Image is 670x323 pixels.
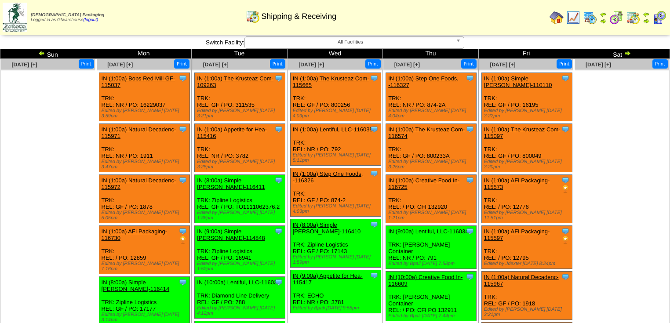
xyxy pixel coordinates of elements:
[107,62,133,68] span: [DATE] [+]
[290,270,381,313] div: TRK: ECHO REL: NR / PO: 3781
[178,176,187,185] img: Tooltip
[643,11,650,18] img: arrowleft.gif
[293,108,381,119] div: Edited by [PERSON_NAME] [DATE] 4:09pm
[38,50,45,57] img: arrowleft.gif
[195,175,285,223] div: TRK: Zipline Logistics REL: GF / PO: TO1111062376.2
[102,228,167,241] a: IN (1:00a) AFI Packaging-116730
[102,210,189,221] div: Edited by [PERSON_NAME] [DATE] 5:05pm
[561,272,570,281] img: Tooltip
[561,74,570,83] img: Tooltip
[174,59,189,69] button: Print
[394,62,420,68] a: [DATE] [+]
[274,176,283,185] img: Tooltip
[386,175,477,223] div: TRK: REL: / PO: CFI 132920
[478,49,574,59] td: Fri
[466,227,474,236] img: Tooltip
[386,73,477,121] div: TRK: REL: NR / PO: 874-2A
[386,226,477,269] div: TRK: [PERSON_NAME] Container REL: NR / PO: 791
[79,59,94,69] button: Print
[600,18,607,25] img: arrowright.gif
[102,126,176,139] a: IN (1:00a) Natural Decadenc-115971
[466,125,474,134] img: Tooltip
[274,227,283,236] img: Tooltip
[484,126,561,139] a: IN (1:00a) The Krusteaz Com-115097
[197,279,280,286] a: IN (10:00a) Lentiful, LLC-116031
[99,226,189,274] div: TRK: REL: / PO: 12859
[290,73,381,121] div: TRK: REL: GF / PO: 800256
[574,49,670,59] td: Sat
[388,210,476,221] div: Edited by [PERSON_NAME] [DATE] 1:21pm
[484,159,572,170] div: Edited by [PERSON_NAME] [DATE] 3:20pm
[299,62,324,68] span: [DATE] [+]
[274,278,283,287] img: Tooltip
[290,124,381,166] div: TRK: REL: NR / PO: 792
[481,272,572,320] div: TRK: REL: GF / PO: 1918
[293,203,381,214] div: Edited by [PERSON_NAME] [DATE] 4:03pm
[490,62,515,68] span: [DATE] [+]
[248,37,452,47] span: All Facilities
[178,278,187,287] img: Tooltip
[287,49,383,59] td: Wed
[197,126,267,139] a: IN (1:00a) Appetite for Hea-115416
[197,75,273,88] a: IN (1:00a) The Krusteaz Com-109263
[484,274,559,287] a: IN (1:00a) Natural Decadenc-115967
[386,124,477,172] div: TRK: REL: GF / PO: 800233A
[293,254,381,265] div: Edited by [PERSON_NAME] [DATE] 1:59pm
[370,125,379,134] img: Tooltip
[84,18,98,22] a: (logout)
[652,59,668,69] button: Print
[12,62,37,68] a: [DATE] [+]
[386,272,477,321] div: TRK: [PERSON_NAME] Container REL: / PO: CFI PO 132911
[261,12,336,21] span: Shipping & Receiving
[195,277,285,319] div: TRK: Diamond Line Delivery REL: GF / PO: 788
[192,49,288,59] td: Tue
[388,313,476,319] div: Edited by Bpali [DATE] 7:44pm
[197,159,285,170] div: Edited by [PERSON_NAME] [DATE] 3:25pm
[484,228,550,241] a: IN (1:00a) AFI Packaging-115597
[466,176,474,185] img: Tooltip
[197,261,285,272] div: Edited by [PERSON_NAME] [DATE] 1:52pm
[197,177,265,190] a: IN (8:00a) Simple [PERSON_NAME]-116411
[31,13,104,22] span: Logged in as Gfwarehouse
[643,18,650,25] img: arrowright.gif
[3,3,27,32] img: zoroco-logo-small.webp
[484,177,550,190] a: IN (1:00a) AFI Packaging-115573
[609,11,623,25] img: calendarblend.gif
[293,152,381,163] div: Edited by [PERSON_NAME] [DATE] 5:11pm
[178,227,187,236] img: Tooltip
[0,49,96,59] td: Sun
[484,108,572,119] div: Edited by [PERSON_NAME] [DATE] 3:22pm
[550,11,564,25] img: home.gif
[561,125,570,134] img: Tooltip
[586,62,611,68] a: [DATE] [+]
[102,312,189,323] div: Edited by [PERSON_NAME] [DATE] 3:14pm
[99,124,189,172] div: TRK: REL: NR / PO: 1911
[388,126,465,139] a: IN (1:00a) The Krusteaz Com-116574
[370,74,379,83] img: Tooltip
[102,279,170,292] a: IN (8:00a) Simple [PERSON_NAME]-116414
[203,62,229,68] a: [DATE] [+]
[583,11,597,25] img: calendarprod.gif
[293,221,361,235] a: IN (8:00a) Simple [PERSON_NAME]-116410
[388,228,468,235] a: IN (9:00a) Lentiful, LLC-116034
[481,124,572,172] div: TRK: REL: GF / PO: 800049
[290,168,381,217] div: TRK: REL: GF / PO: 874-2
[461,59,477,69] button: Print
[246,9,260,23] img: calendarinout.gif
[652,11,666,25] img: calendarcustomer.gif
[481,175,572,223] div: TRK: REL: / PO: 12776
[99,73,189,121] div: TRK: REL: NR / PO: 16229037
[293,126,373,133] a: IN (1:00a) Lentiful, LLC-116035
[370,169,379,178] img: Tooltip
[624,50,631,57] img: arrowright.gif
[293,305,381,311] div: Edited by Bpali [DATE] 9:55pm
[466,272,474,281] img: Tooltip
[197,108,285,119] div: Edited by [PERSON_NAME] [DATE] 3:21pm
[102,177,176,190] a: IN (1:00a) Natural Decadenc-115972
[197,228,265,241] a: IN (9:00a) Simple [PERSON_NAME]-114848
[466,74,474,83] img: Tooltip
[370,220,379,229] img: Tooltip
